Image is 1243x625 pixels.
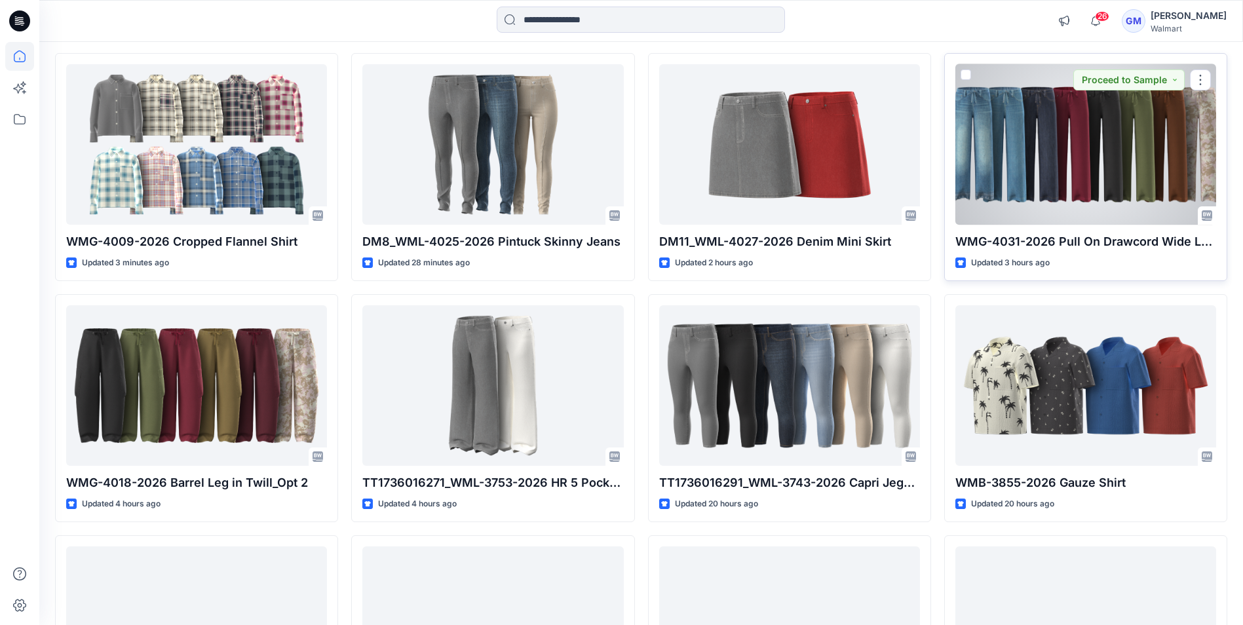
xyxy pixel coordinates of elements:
[66,64,327,225] a: WMG-4009-2026 Cropped Flannel Shirt
[66,474,327,492] p: WMG-4018-2026 Barrel Leg in Twill_Opt 2
[82,497,161,511] p: Updated 4 hours ago
[1151,24,1227,33] div: Walmart
[362,64,623,225] a: DM8_WML-4025-2026 Pintuck Skinny Jeans
[659,233,920,251] p: DM11_WML-4027-2026 Denim Mini Skirt
[378,497,457,511] p: Updated 4 hours ago
[66,233,327,251] p: WMG-4009-2026 Cropped Flannel Shirt
[82,256,169,270] p: Updated 3 minutes ago
[66,305,327,466] a: WMG-4018-2026 Barrel Leg in Twill_Opt 2
[955,474,1216,492] p: WMB-3855-2026 Gauze Shirt
[1122,9,1145,33] div: GM
[955,64,1216,225] a: WMG-4031-2026 Pull On Drawcord Wide Leg_Opt3
[971,497,1054,511] p: Updated 20 hours ago
[955,305,1216,466] a: WMB-3855-2026 Gauze Shirt
[675,256,753,270] p: Updated 2 hours ago
[659,305,920,466] a: TT1736016291_WML-3743-2026 Capri Jegging - Inseam 21”
[955,233,1216,251] p: WMG-4031-2026 Pull On Drawcord Wide Leg_Opt3
[675,497,758,511] p: Updated 20 hours ago
[659,474,920,492] p: TT1736016291_WML-3743-2026 Capri Jegging - Inseam 21”
[362,305,623,466] a: TT1736016271_WML-3753-2026 HR 5 Pocket Wide Leg - Inseam 30
[378,256,470,270] p: Updated 28 minutes ago
[659,64,920,225] a: DM11_WML-4027-2026 Denim Mini Skirt
[971,256,1050,270] p: Updated 3 hours ago
[362,233,623,251] p: DM8_WML-4025-2026 Pintuck Skinny Jeans
[1151,8,1227,24] div: [PERSON_NAME]
[362,474,623,492] p: TT1736016271_WML-3753-2026 HR 5 Pocket Wide Leg - Inseam 30
[1095,11,1109,22] span: 26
